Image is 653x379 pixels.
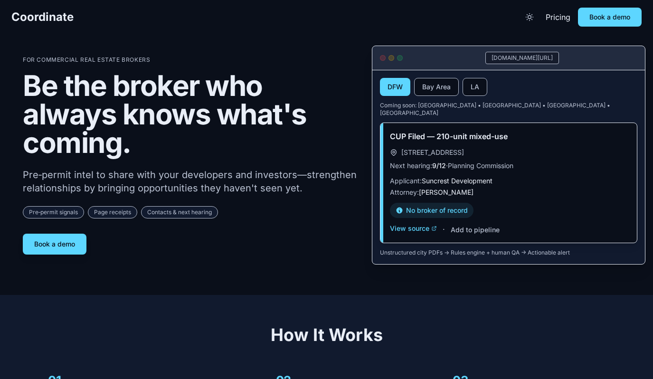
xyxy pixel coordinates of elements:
[11,9,74,25] a: Coordinate
[521,9,538,26] button: Toggle theme
[23,168,357,195] p: Pre‑permit intel to share with your developers and investors—strengthen relationships by bringing...
[390,188,627,197] p: Attorney:
[23,56,357,64] p: For Commercial Real Estate Brokers
[390,203,473,218] div: No broker of record
[432,161,446,170] span: 9/12
[23,234,86,255] button: Book a demo
[23,206,84,218] span: Pre‑permit signals
[23,325,630,344] h2: How It Works
[23,71,357,157] h1: Be the broker who always knows what's coming.
[451,225,500,235] button: Add to pipeline
[141,206,218,218] span: Contacts & next hearing
[88,206,137,218] span: Page receipts
[485,52,559,64] div: [DOMAIN_NAME][URL]
[390,161,627,171] p: Next hearing: · Planning Commission
[546,11,570,23] a: Pricing
[390,224,437,233] button: View source
[422,177,492,185] span: Suncrest Development
[443,224,445,235] span: ·
[390,131,627,142] h3: CUP Filed — 210-unit mixed-use
[380,249,637,256] p: Unstructured city PDFs → Rules engine + human QA → Actionable alert
[390,176,627,186] p: Applicant:
[419,188,473,196] span: [PERSON_NAME]
[414,78,459,96] button: Bay Area
[463,78,487,96] button: LA
[380,78,410,96] button: DFW
[401,148,464,157] span: [STREET_ADDRESS]
[380,102,637,117] p: Coming soon: [GEOGRAPHIC_DATA] • [GEOGRAPHIC_DATA] • [GEOGRAPHIC_DATA] • [GEOGRAPHIC_DATA]
[578,8,642,27] button: Book a demo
